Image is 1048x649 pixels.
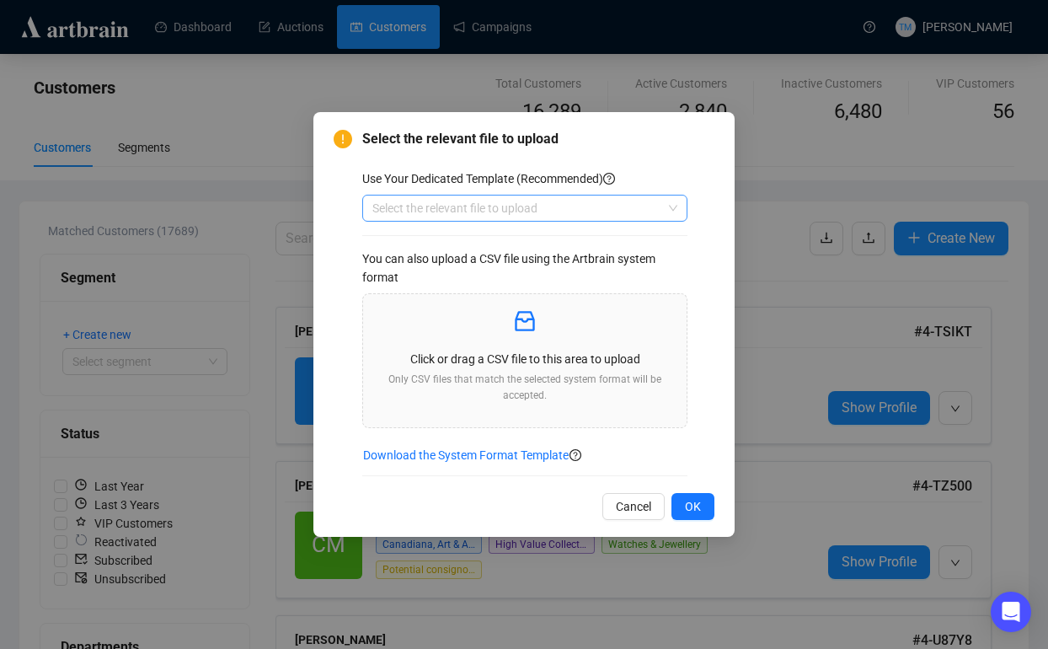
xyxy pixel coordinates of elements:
span: inbox [511,308,538,335]
span: question-circle [603,173,615,185]
button: OK [671,493,714,520]
button: Cancel [602,493,665,520]
div: Use Your Dedicated Template (Recommended) [362,169,687,188]
span: exclamation-circle [334,130,352,148]
div: You can also upload a CSV file using the Artbrain system format [362,249,687,287]
p: Click or drag a CSV file to this area to upload [377,350,673,368]
button: Download the System Format Template [362,442,569,469]
span: Download the System Format Template [363,446,569,464]
span: question-circle [569,449,581,461]
p: Only CSV files that match the selected system format will be accepted. [377,372,673,404]
span: OK [685,497,701,516]
span: inboxClick or drag a CSV file to this area to uploadOnly CSV files that match the selected system... [363,294,687,427]
div: Open Intercom Messenger [991,592,1031,632]
span: Cancel [616,497,651,516]
span: Select the relevant file to upload [362,129,714,149]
